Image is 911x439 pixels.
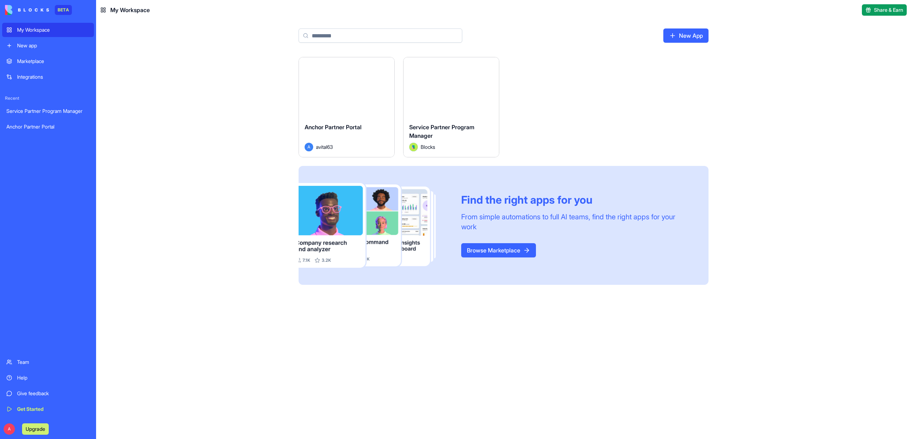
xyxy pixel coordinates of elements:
span: A [4,423,15,435]
div: Integrations [17,73,90,80]
div: Team [17,359,90,366]
a: Service Partner Program ManagerAvatarBlocks [403,57,499,157]
img: Avatar [409,143,418,151]
a: Service Partner Program Manager [2,104,94,118]
span: Share & Earn [874,6,903,14]
div: BETA [55,5,72,15]
button: Upgrade [22,423,49,435]
a: BETA [5,5,72,15]
span: My Workspace [110,6,150,14]
div: Give feedback [17,390,90,397]
a: Anchor Partner PortalAavital63 [299,57,395,157]
a: Upgrade [22,425,49,432]
div: From simple automations to full AI teams, find the right apps for your work [461,212,691,232]
img: logo [5,5,49,15]
span: Recent [2,95,94,101]
img: Frame_181_egmpey.png [299,183,450,268]
span: Anchor Partner Portal [305,124,362,131]
span: Blocks [421,143,435,151]
span: avital63 [316,143,333,151]
button: Share & Earn [862,4,907,16]
a: Marketplace [2,54,94,68]
a: New app [2,38,94,53]
span: A [305,143,313,151]
div: Help [17,374,90,381]
a: Browse Marketplace [461,243,536,257]
a: Team [2,355,94,369]
a: My Workspace [2,23,94,37]
div: Service Partner Program Manager [6,108,90,115]
a: New App [663,28,709,43]
a: Help [2,371,94,385]
div: Anchor Partner Portal [6,123,90,130]
div: My Workspace [17,26,90,33]
div: Get Started [17,406,90,413]
div: Find the right apps for you [461,193,691,206]
div: New app [17,42,90,49]
a: Give feedback [2,386,94,401]
div: Marketplace [17,58,90,65]
a: Anchor Partner Portal [2,120,94,134]
a: Get Started [2,402,94,416]
a: Integrations [2,70,94,84]
span: Service Partner Program Manager [409,124,474,139]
